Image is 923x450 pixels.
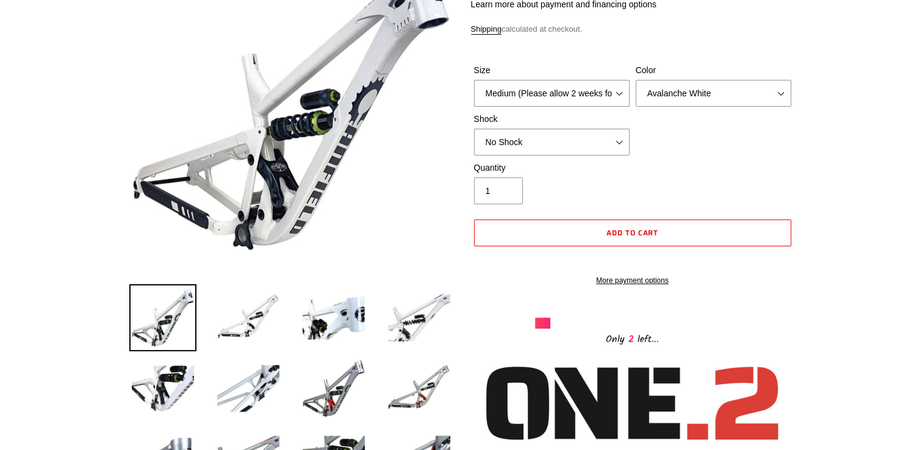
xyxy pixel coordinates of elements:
img: Load image into Gallery viewer, ONE.2 DH - Frameset [386,355,453,422]
div: calculated at checkout. [471,23,794,35]
img: Load image into Gallery viewer, ONE.2 DH - Frameset [300,355,367,422]
label: Shock [474,113,630,126]
img: Load image into Gallery viewer, ONE.2 DH - Frameset [215,284,282,351]
a: Shipping [471,24,502,35]
button: Add to cart [474,220,791,246]
img: Load image into Gallery viewer, ONE.2 DH - Frameset [129,284,196,351]
div: Only left... [535,329,730,348]
span: 2 [625,332,637,347]
label: Quantity [474,162,630,174]
img: Load image into Gallery viewer, ONE.2 DH - Frameset [386,284,453,351]
img: Load image into Gallery viewer, ONE.2 DH - Frameset [129,355,196,422]
a: More payment options [474,275,791,286]
label: Color [636,64,791,77]
img: Load image into Gallery viewer, ONE.2 DH - Frameset [215,355,282,422]
img: Load image into Gallery viewer, ONE.2 DH - Frameset [300,284,367,351]
label: Size [474,64,630,77]
span: Add to cart [606,227,659,238]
